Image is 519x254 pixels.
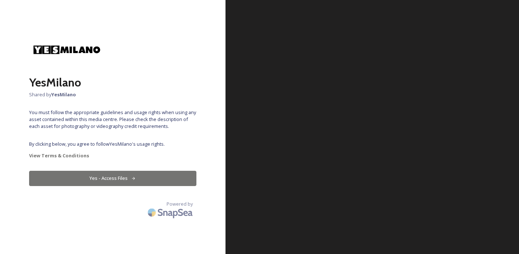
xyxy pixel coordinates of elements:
[51,91,76,98] strong: YesMilano
[29,151,196,160] a: View Terms & Conditions
[29,171,196,186] button: Yes - Access Files
[29,141,196,148] span: By clicking below, you agree to follow YesMilano 's usage rights.
[145,204,196,221] img: SnapSea Logo
[29,152,89,159] strong: View Terms & Conditions
[29,91,196,98] span: Shared by
[29,74,196,91] h2: YesMilano
[29,109,196,130] span: You must follow the appropriate guidelines and usage rights when using any asset contained within...
[29,29,102,70] img: yesmi.jpg
[167,201,193,207] span: Powered by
